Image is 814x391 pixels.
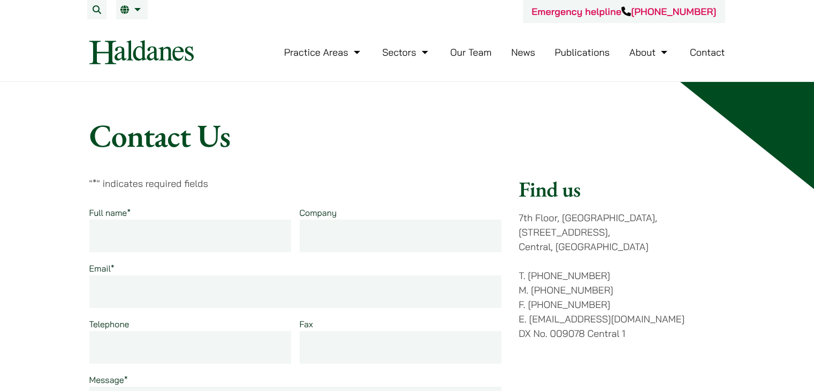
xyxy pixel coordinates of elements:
[89,263,115,274] label: Email
[89,207,131,218] label: Full name
[690,46,725,58] a: Contact
[511,46,535,58] a: News
[89,116,725,155] h1: Contact Us
[89,176,502,191] p: " " indicates required fields
[629,46,670,58] a: About
[450,46,491,58] a: Our Team
[89,40,194,64] img: Logo of Haldanes
[120,5,143,14] a: EN
[519,176,725,202] h2: Find us
[284,46,363,58] a: Practice Areas
[89,374,128,385] label: Message
[519,268,725,341] p: T. [PHONE_NUMBER] M. [PHONE_NUMBER] F. [PHONE_NUMBER] E. [EMAIL_ADDRESS][DOMAIN_NAME] DX No. 0090...
[555,46,610,58] a: Publications
[300,207,337,218] label: Company
[89,319,130,329] label: Telephone
[519,210,725,254] p: 7th Floor, [GEOGRAPHIC_DATA], [STREET_ADDRESS], Central, [GEOGRAPHIC_DATA]
[382,46,430,58] a: Sectors
[300,319,313,329] label: Fax
[531,5,716,18] a: Emergency helpline[PHONE_NUMBER]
